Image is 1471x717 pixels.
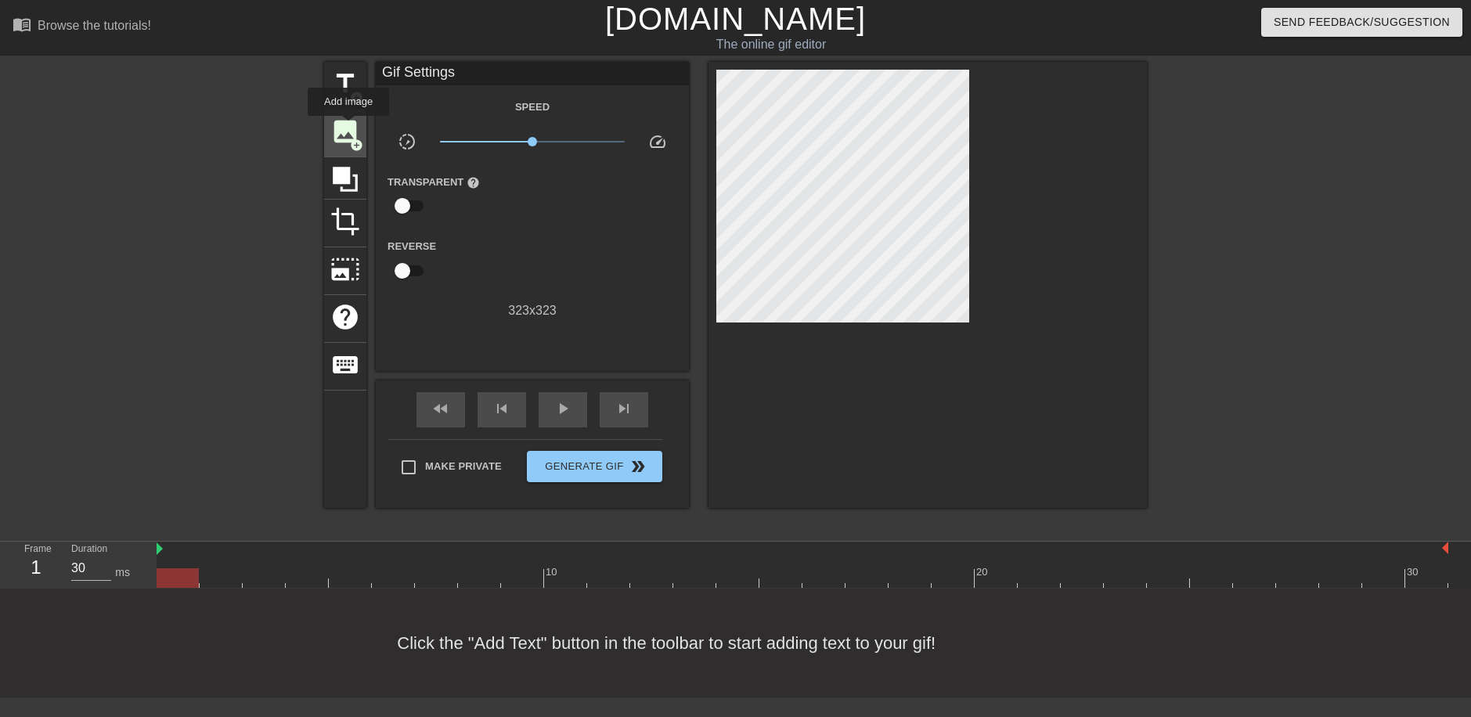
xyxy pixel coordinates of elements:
[629,457,647,476] span: double_arrow
[330,69,360,99] span: title
[976,564,990,580] div: 20
[615,399,633,418] span: skip_next
[467,176,480,189] span: help
[13,15,31,34] span: menu_book
[1261,8,1462,37] button: Send Feedback/Suggestion
[492,399,511,418] span: skip_previous
[553,399,572,418] span: play_arrow
[376,62,689,85] div: Gif Settings
[388,175,480,190] label: Transparent
[115,564,130,581] div: ms
[330,254,360,284] span: photo_size_select_large
[38,19,151,32] div: Browse the tutorials!
[330,207,360,236] span: crop
[24,553,48,582] div: 1
[527,451,662,482] button: Generate Gif
[648,132,667,151] span: speed
[71,545,107,554] label: Duration
[350,139,363,152] span: add_circle
[13,542,59,587] div: Frame
[1407,564,1421,580] div: 30
[398,132,416,151] span: slow_motion_video
[330,350,360,380] span: keyboard
[376,301,689,320] div: 323 x 323
[1274,13,1450,32] span: Send Feedback/Suggestion
[533,457,656,476] span: Generate Gif
[498,35,1044,54] div: The online gif editor
[350,91,363,104] span: add_circle
[1442,542,1448,554] img: bound-end.png
[431,399,450,418] span: fast_rewind
[515,99,550,115] label: Speed
[13,15,151,39] a: Browse the tutorials!
[330,302,360,332] span: help
[546,564,560,580] div: 10
[388,239,436,254] label: Reverse
[605,2,866,36] a: [DOMAIN_NAME]
[425,459,502,474] span: Make Private
[330,117,360,146] span: image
